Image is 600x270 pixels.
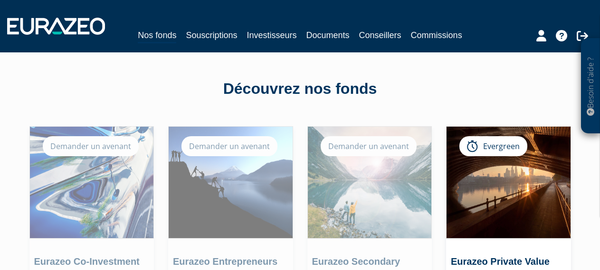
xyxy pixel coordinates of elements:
a: Investisseurs [247,29,296,42]
a: Nos fonds [138,29,176,43]
a: Conseillers [359,29,401,42]
div: Demander un avenant [43,136,139,156]
a: Documents [306,29,350,42]
div: Demander un avenant [181,136,277,156]
a: Souscriptions [186,29,237,42]
img: Eurazeo Secondary Feeder Fund V [308,127,432,238]
img: 1732889491-logotype_eurazeo_blanc_rvb.png [7,18,105,35]
img: Eurazeo Private Value Europe 3 [447,127,571,238]
a: Commissions [411,29,462,42]
div: Evergreen [459,136,527,156]
div: Demander un avenant [321,136,417,156]
img: Eurazeo Co-Investment Feeder Fund IV [30,127,154,238]
div: Découvrez nos fonds [29,78,571,100]
img: Eurazeo Entrepreneurs Club 3 [169,127,293,238]
p: Besoin d'aide ? [585,43,596,129]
